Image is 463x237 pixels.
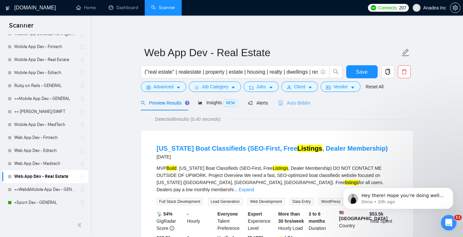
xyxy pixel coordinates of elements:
[13,148,108,155] div: We typically reply in under a minute
[14,118,76,131] a: Mobile App Dev - MedTech
[13,170,53,177] span: Search for help
[326,85,331,90] span: idcard
[198,100,202,105] span: area-chart
[399,4,406,11] span: 207
[14,183,76,196] a: ++Web&Mobile App Dev - GENERAL
[29,120,41,127] div: Dima
[198,100,238,105] span: Insights
[287,85,291,90] span: user
[290,198,313,205] span: Data Entry
[14,193,29,198] span: Home
[248,100,268,106] span: Alerts
[307,210,338,232] div: Duration
[80,83,85,88] span: holder
[189,81,241,92] button: barsJob Categorycaret-down
[14,157,76,170] a: Web App Dev - Medtech
[69,10,82,23] img: Profile image for Mariia
[223,99,238,106] span: NEW
[338,210,368,232] div: Country
[398,69,410,75] span: delete
[319,198,343,205] span: WordPress
[333,83,347,90] span: Vendor
[184,100,190,106] div: Tooltip anchor
[247,210,277,232] div: Experience Level
[80,57,85,62] span: holder
[217,211,238,217] b: Everyone
[80,148,85,153] span: holder
[278,101,283,105] span: robot
[186,210,216,232] div: Hourly
[356,68,368,76] span: Save
[330,69,342,75] span: search
[249,85,254,90] span: folder
[87,177,130,203] button: Help
[381,65,394,78] button: copy
[309,211,325,224] b: 3 to 6 months
[13,79,117,90] p: How can we help?
[157,165,397,193] div: MVP : [US_STATE] Boat Classifieds (SEO-First, Free , Dealer Membership) DO NOT CONTACT ME OUTSIDE...
[382,69,394,75] span: copy
[14,92,76,105] a: ++Mobile App Dev - GENERAL
[151,116,225,123] span: Detected 6 results (0.40 seconds)
[80,44,85,49] span: holder
[14,53,76,66] a: Mobile App Dev - Real Estate
[146,85,151,90] span: setting
[234,187,238,192] span: ...
[297,145,322,152] mark: Listings
[80,135,85,140] span: holder
[157,198,203,205] span: Full Stack Development
[14,131,76,144] a: Web App Dev - Fintech
[13,141,108,148] div: Send us a message
[401,48,410,57] span: edit
[109,5,138,10] a: dashboardDashboard
[450,5,460,10] span: setting
[277,210,308,232] div: Hourly Load
[13,46,117,79] p: Hi [EMAIL_ADDRESS][DOMAIN_NAME] 👋
[346,65,378,78] button: Save
[269,85,273,90] span: caret-down
[14,196,76,209] a: +Sport Dev - GENERAL
[80,200,85,205] span: holder
[6,3,10,13] img: logo
[450,5,460,10] a: setting
[82,10,95,23] img: Profile image for Viktor
[166,166,177,171] mark: Build
[77,222,84,228] span: double-left
[366,83,384,90] a: Reset All
[187,211,189,217] b: -
[14,105,76,118] a: ++ [PERSON_NAME]/SWIFT
[145,68,318,76] input: Search Freelance Jobs...
[4,21,39,34] span: Scanner
[80,187,85,192] span: holder
[248,101,252,105] span: notification
[6,136,123,160] div: Send us a messageWe typically reply in under a minute
[54,193,76,198] span: Messages
[14,209,76,222] a: Design - GENERAL
[141,81,186,92] button: settingAdvancedcaret-down
[14,40,76,53] a: Mobile App Dev - Fintech
[14,144,76,157] a: Web App Dev - Edtech
[155,210,186,232] div: GigRadar Score
[80,122,85,127] span: holder
[13,104,116,111] div: Recent message
[9,167,120,180] button: Search for help
[7,108,123,132] div: Profile image for DimaHey there! Hope you’re doing well! Just wanted to check if you had a chance...
[80,70,85,75] span: holder
[308,85,312,90] span: caret-down
[194,85,199,90] span: bars
[256,83,266,90] span: Jobs
[6,98,123,132] div: Recent messageProfile image for DimaHey there! Hope you’re doing well! Just wanted to check if yo...
[216,210,247,232] div: Talent Preference
[151,5,175,10] a: searchScanner
[144,44,400,61] input: Scanner name...
[368,210,399,232] div: Total Spent
[141,100,188,106] span: Preview Results
[244,81,279,92] button: folderJobscaret-down
[170,226,174,231] span: info-circle
[441,215,457,231] iframe: Intercom live chat
[450,3,460,13] button: setting
[76,5,96,10] a: homeHome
